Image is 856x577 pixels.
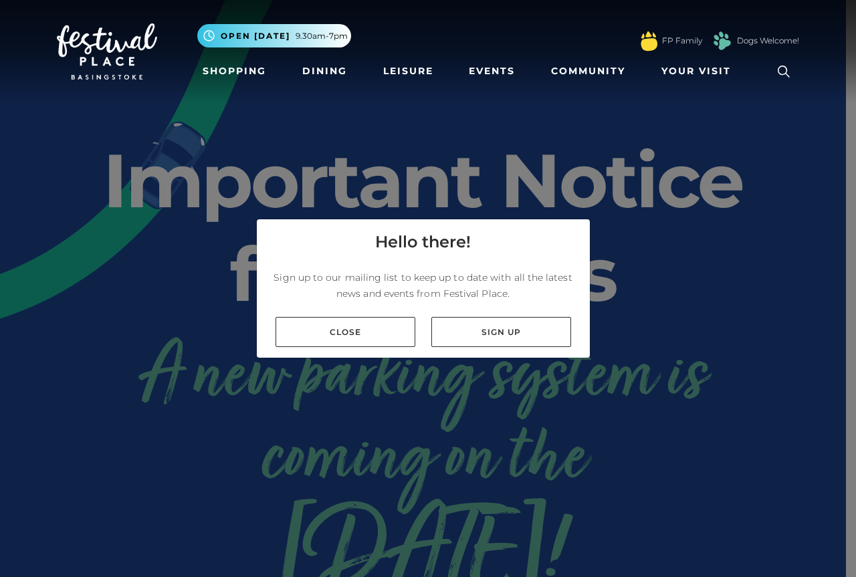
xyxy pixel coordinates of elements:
button: Open [DATE] 9.30am-7pm [197,24,351,47]
a: FP Family [662,35,702,47]
a: Sign up [431,317,571,347]
a: Dining [297,59,352,84]
a: Leisure [378,59,439,84]
a: Dogs Welcome! [737,35,799,47]
h4: Hello there! [375,230,471,254]
img: Festival Place Logo [57,23,157,80]
a: Shopping [197,59,272,84]
span: Your Visit [661,64,731,78]
span: 9.30am-7pm [296,30,348,42]
a: Community [546,59,631,84]
p: Sign up to our mailing list to keep up to date with all the latest news and events from Festival ... [267,269,579,302]
a: Events [463,59,520,84]
a: Close [276,317,415,347]
a: Your Visit [656,59,743,84]
span: Open [DATE] [221,30,290,42]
